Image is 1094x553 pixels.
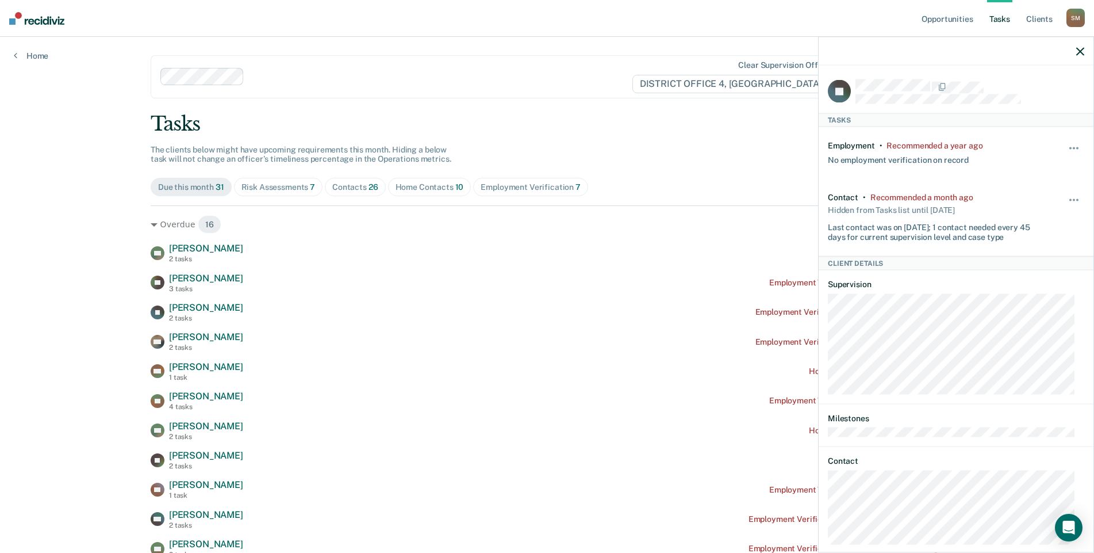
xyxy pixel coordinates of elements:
[1055,514,1083,541] div: Open Intercom Messenger
[809,367,943,376] div: Home contact recommended [DATE]
[169,421,243,432] span: [PERSON_NAME]
[169,331,243,342] span: [PERSON_NAME]
[828,280,1084,289] dt: Supervision
[169,521,243,529] div: 2 tasks
[169,285,243,293] div: 3 tasks
[169,273,243,284] span: [PERSON_NAME]
[158,182,224,192] div: Due this month
[738,60,836,70] div: Clear supervision officers
[169,433,243,441] div: 2 tasks
[368,182,378,192] span: 26
[828,150,969,165] div: No employment verification on record
[755,337,944,347] div: Employment Verification recommended a year ago
[169,539,243,550] span: [PERSON_NAME]
[828,456,1084,466] dt: Contact
[9,12,64,25] img: Recidiviz
[151,112,943,136] div: Tasks
[169,243,243,254] span: [PERSON_NAME]
[241,182,316,192] div: Risk Assessments
[863,192,866,202] div: •
[819,113,1093,127] div: Tasks
[151,215,943,234] div: Overdue
[151,145,451,164] span: The clients below might have upcoming requirements this month. Hiding a below task will not chang...
[819,257,1093,270] div: Client Details
[169,491,243,499] div: 1 task
[169,509,243,520] span: [PERSON_NAME]
[828,413,1084,423] dt: Milestones
[169,373,243,382] div: 1 task
[1066,9,1085,27] div: S M
[169,255,243,263] div: 2 tasks
[169,450,243,461] span: [PERSON_NAME]
[169,344,243,352] div: 2 tasks
[870,192,973,202] div: Recommended a month ago
[880,141,882,151] div: •
[632,75,839,93] span: DISTRICT OFFICE 4, [GEOGRAPHIC_DATA]
[455,182,464,192] span: 10
[828,141,875,151] div: Employment
[169,361,243,372] span: [PERSON_NAME]
[169,314,243,322] div: 2 tasks
[332,182,378,192] div: Contacts
[169,462,243,470] div: 2 tasks
[828,192,858,202] div: Contact
[169,302,243,313] span: [PERSON_NAME]
[169,391,243,402] span: [PERSON_NAME]
[169,403,243,411] div: 4 tasks
[310,182,315,192] span: 7
[748,514,943,524] div: Employment Verification recommended a month ago
[198,215,221,234] span: 16
[769,485,943,495] div: Employment Verification recommended [DATE]
[396,182,464,192] div: Home Contacts
[769,278,943,288] div: Employment Verification recommended [DATE]
[769,396,943,406] div: Employment Verification recommended [DATE]
[828,218,1042,242] div: Last contact was on [DATE]; 1 contact needed every 45 days for current supervision level and case...
[481,182,581,192] div: Employment Verification
[809,426,943,436] div: Home contact recommended [DATE]
[828,202,955,218] div: Hidden from Tasks list until [DATE]
[216,182,224,192] span: 31
[169,479,243,490] span: [PERSON_NAME]
[886,141,982,151] div: Recommended a year ago
[14,51,48,61] a: Home
[755,307,944,317] div: Employment Verification recommended a year ago
[575,182,581,192] span: 7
